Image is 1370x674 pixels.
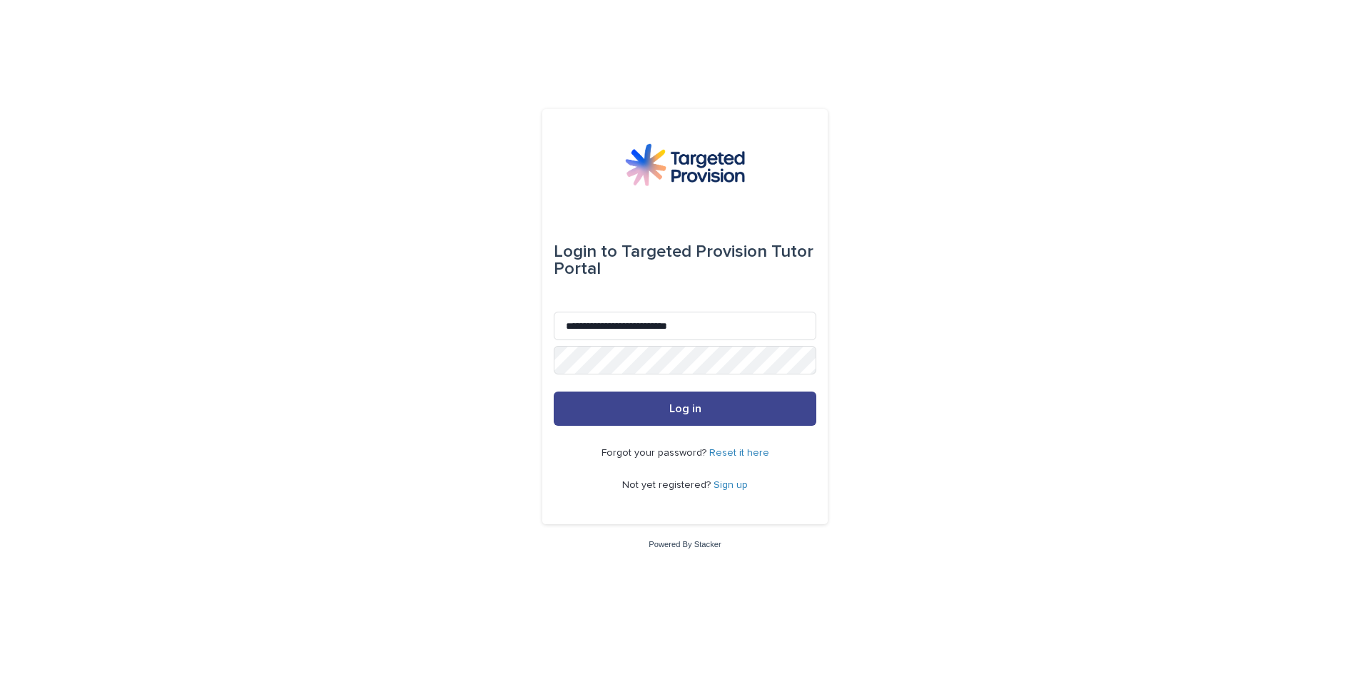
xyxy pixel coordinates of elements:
span: Log in [669,403,701,414]
span: Not yet registered? [622,480,714,490]
div: Targeted Provision Tutor Portal [554,232,816,289]
button: Log in [554,392,816,426]
span: Login to [554,243,617,260]
a: Sign up [714,480,748,490]
span: Forgot your password? [602,448,709,458]
a: Reset it here [709,448,769,458]
img: M5nRWzHhSzIhMunXDL62 [625,143,745,186]
a: Powered By Stacker [649,540,721,548]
